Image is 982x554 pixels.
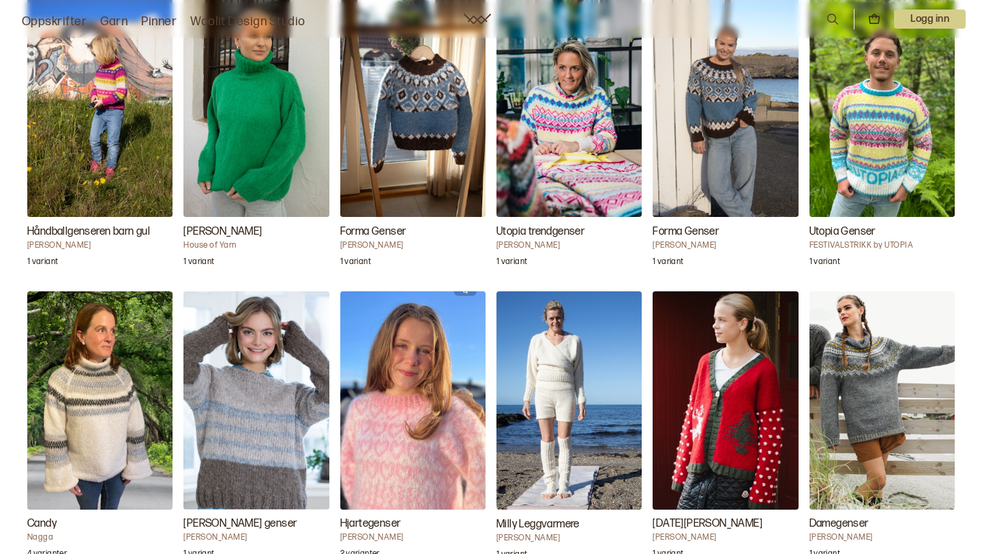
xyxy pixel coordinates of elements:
h4: [PERSON_NAME] [340,240,486,251]
p: 1 variant [809,257,840,270]
h3: [PERSON_NAME] genser [183,516,329,532]
h4: Nagga [27,532,173,543]
a: Woolit Design Studio [190,12,306,31]
h3: Utopia trendgenser [496,224,642,240]
h3: Hjartegenser [340,516,486,532]
img: Brit Frafjord ØrstavikMilly Leggvarmere [496,291,642,510]
p: 1 variant [496,257,527,270]
h4: [PERSON_NAME] [340,532,486,543]
h4: [PERSON_NAME] [183,532,329,543]
h4: [PERSON_NAME] [653,240,798,251]
h4: FESTIVALSTRIKK by UTOPIA [809,240,955,251]
a: Pinner [141,12,177,31]
h3: Utopia Genser [809,224,955,240]
img: Vibek LauritsenHjartegenser [340,291,486,510]
h4: [PERSON_NAME] [653,532,798,543]
p: 1 variant [27,257,58,270]
h3: Damegenser [809,516,955,532]
h3: Håndballgenseren barn gul [27,224,173,240]
img: Hrönn JónsdóttirDamegenser [809,291,955,510]
h3: [PERSON_NAME] [183,224,329,240]
p: 1 variant [183,257,214,270]
h4: [PERSON_NAME] [496,533,642,544]
img: NaggaCandy [27,291,173,510]
p: 1 variant [340,257,371,270]
h4: [PERSON_NAME] [27,240,173,251]
img: Brit Frafjord ØrstavikRagne Chunky genser [183,291,329,510]
h4: [PERSON_NAME] [809,532,955,543]
p: 1 variant [653,257,683,270]
a: Oppskrifter [22,12,87,31]
h4: House of Yarn [183,240,329,251]
h3: [DATE][PERSON_NAME] [653,516,798,532]
button: User dropdown [894,10,966,29]
p: Logg inn [894,10,966,29]
h3: Forma Genser [653,224,798,240]
h4: [PERSON_NAME] [496,240,642,251]
h3: Forma Genser [340,224,486,240]
h3: Candy [27,516,173,532]
h3: Milly Leggvarmere [496,516,642,533]
a: Garn [100,12,128,31]
img: Brit Frafjord ØrstavikNatale Cardigan [653,291,798,510]
a: Woolit [464,14,491,25]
